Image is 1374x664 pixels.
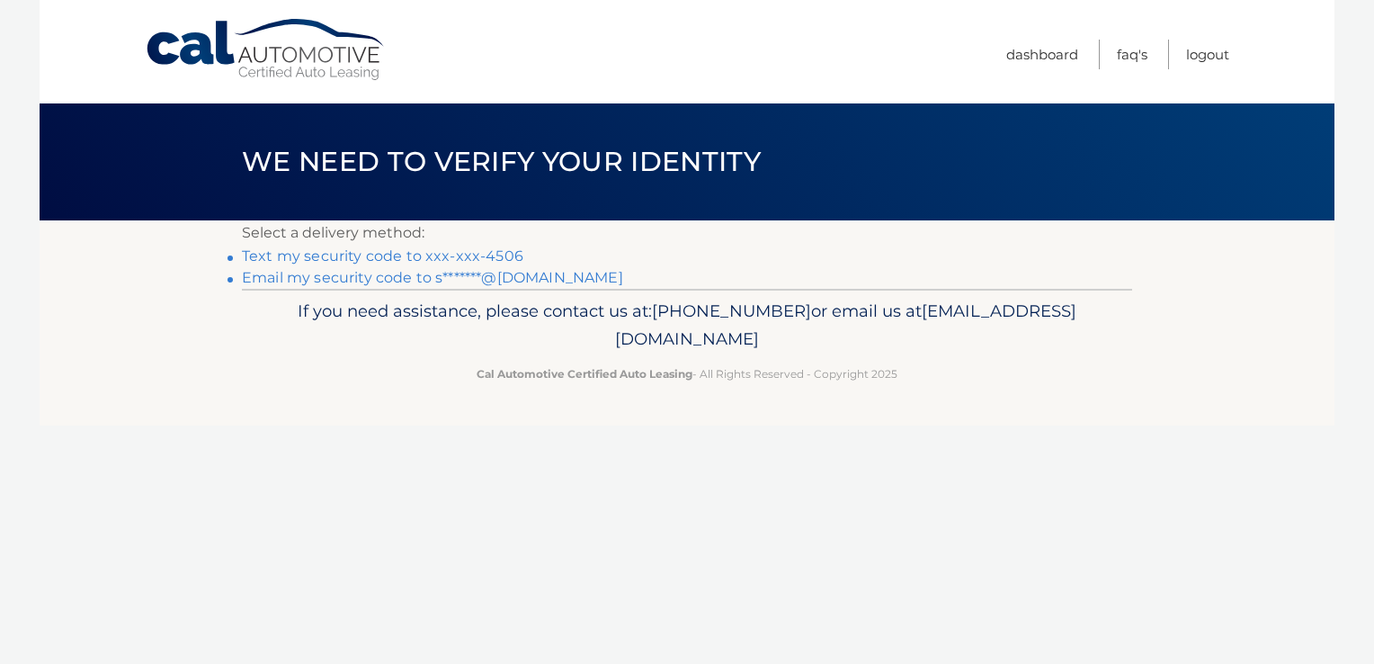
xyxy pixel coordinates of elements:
[242,220,1132,246] p: Select a delivery method:
[652,301,811,321] span: [PHONE_NUMBER]
[477,367,692,381] strong: Cal Automotive Certified Auto Leasing
[254,297,1120,354] p: If you need assistance, please contact us at: or email us at
[242,145,761,178] span: We need to verify your identity
[254,364,1120,383] p: - All Rights Reserved - Copyright 2025
[242,247,523,265] a: Text my security code to xxx-xxx-4506
[145,18,388,82] a: Cal Automotive
[1006,40,1078,69] a: Dashboard
[242,269,623,286] a: Email my security code to s*******@[DOMAIN_NAME]
[1117,40,1147,69] a: FAQ's
[1186,40,1229,69] a: Logout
